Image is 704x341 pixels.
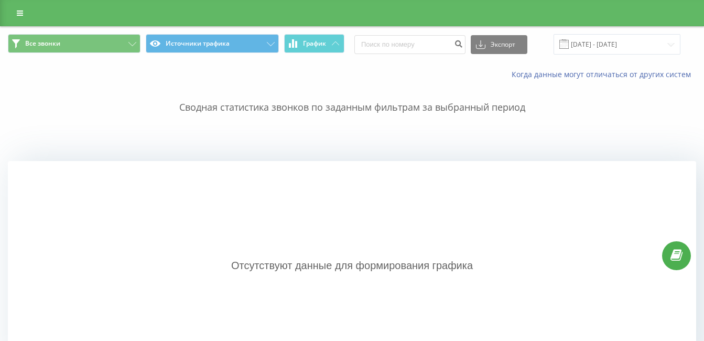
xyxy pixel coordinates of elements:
[471,35,527,54] button: Экспорт
[8,80,696,114] p: Сводная статистика звонков по заданным фильтрам за выбранный период
[303,40,326,47] span: График
[146,34,278,53] button: Источники трафика
[8,34,140,53] button: Все звонки
[512,69,696,79] a: Когда данные могут отличаться от других систем
[284,34,344,53] button: График
[25,39,60,48] span: Все звонки
[354,35,465,54] input: Поиск по номеру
